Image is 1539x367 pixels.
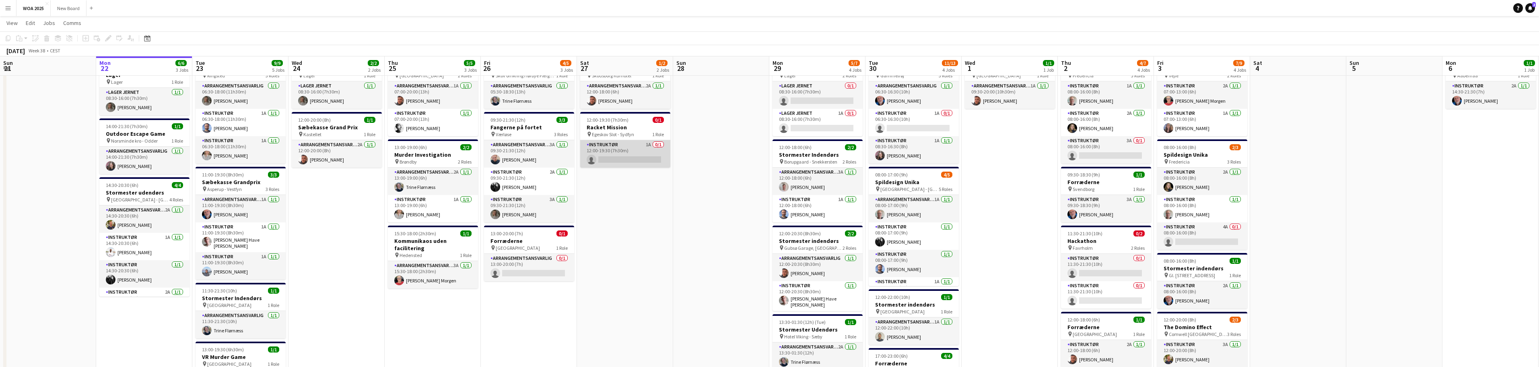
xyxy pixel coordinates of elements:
[779,144,812,150] span: 12:00-18:00 (6h)
[1532,2,1536,7] span: 2
[869,250,959,277] app-card-role: Instruktør1/108:00-17:00 (9h)[PERSON_NAME]
[784,334,822,340] span: Hotel Viking - Sæby
[779,230,821,236] span: 12:00-20:30 (8h30m)
[98,64,111,73] span: 22
[675,64,686,73] span: 28
[652,131,664,137] span: 1 Role
[40,18,58,28] a: Jobs
[368,67,381,73] div: 2 Jobs
[1230,144,1241,150] span: 2/3
[1061,59,1071,66] span: Thu
[496,245,540,251] span: [GEOGRAPHIC_DATA]
[1525,3,1535,13] a: 2
[106,123,148,129] span: 14:00-21:30 (7h30m)
[292,53,382,109] app-job-card: 08:30-16:00 (7h30m)1/1Lager Lager1 RoleLager Jernet1/108:30-16:00 (7h30m)[PERSON_NAME]
[388,226,478,288] app-job-card: 15:30-18:00 (2h30m)1/1Kommunikaos uden facilitering Hedensted1 RoleArrangementsansvarlig3A1/115:3...
[172,182,183,188] span: 4/4
[773,139,863,222] div: 12:00-18:00 (6h)2/2Stormester Indendørs Borupgaard - Snekkersten2 RolesArrangementsansvarlig3A1/1...
[580,59,589,66] span: Sat
[1157,139,1247,250] app-job-card: 08:00-16:00 (8h)2/3Spildesign Unika Fredericia3 RolesInstruktør2A1/108:00-16:00 (8h)[PERSON_NAME]...
[23,18,38,28] a: Edit
[175,60,187,66] span: 6/6
[1156,64,1164,73] span: 3
[1169,159,1190,165] span: Fredericia
[387,64,398,73] span: 25
[268,172,279,178] span: 3/3
[60,18,84,28] a: Comms
[388,261,478,288] app-card-role: Arrangementsansvarlig3A1/115:30-18:00 (2h30m)[PERSON_NAME] Morgen
[196,353,286,361] h3: VR Murder Game
[773,326,863,333] h3: Stormester Udendørs
[869,167,959,286] app-job-card: 08:00-17:00 (9h)4/5Spildesign Unika [GEOGRAPHIC_DATA] - [GEOGRAPHIC_DATA]5 RolesArrangementsansva...
[965,59,975,66] span: Wed
[1230,317,1241,323] span: 2/3
[676,59,686,66] span: Sun
[388,53,478,136] app-job-card: 07:00-20:00 (13h)2/2Kombinationsarrangement [GEOGRAPHIC_DATA]2 RolesArrangementsansvarlig1A1/107:...
[292,112,382,168] div: 12:00-20:00 (8h)1/1Sæbekasse Grand Prix Kastellet1 RoleArrangementsansvarlig2A1/112:00-20:00 (8h)...
[942,60,958,66] span: 11/13
[63,19,81,27] span: Comms
[196,294,286,302] h3: Stormester Indendørs
[196,59,205,66] span: Tue
[1133,186,1145,192] span: 1 Role
[464,60,475,66] span: 5/5
[1164,317,1196,323] span: 12:00-20:00 (8h)
[869,81,959,109] app-card-role: Arrangementsansvarlig1/106:30-16:30 (10h)[PERSON_NAME]
[784,245,843,251] span: Gubsø Garage, [GEOGRAPHIC_DATA]
[1227,331,1241,337] span: 3 Roles
[1157,59,1164,66] span: Fri
[484,140,574,168] app-card-role: Arrangementsansvarlig3A1/109:30-21:30 (12h)[PERSON_NAME]
[869,317,959,345] app-card-role: Arrangementsansvarlig1A1/112:00-22:00 (10h)[PERSON_NAME]
[490,230,523,236] span: 13:00-20:00 (7h)
[1446,53,1536,109] div: 14:30-21:30 (7h)1/1Stormester indendørs Aabenraa1 RoleInstruktør2A1/114:30-21:30 (7h)[PERSON_NAME]
[1169,331,1227,337] span: Comwell [GEOGRAPHIC_DATA]
[880,186,939,192] span: [GEOGRAPHIC_DATA] - [GEOGRAPHIC_DATA]
[51,0,87,16] button: New Board
[773,168,863,195] app-card-role: Arrangementsansvarlig3A1/112:00-18:00 (6h)[PERSON_NAME]
[484,53,574,109] div: 05:30-18:30 (13h)1/1Kombinationsarrangement Skov omkring Hørbye Færgekro1 RoleArrangementsansvarl...
[1073,245,1093,251] span: Favrholm
[99,205,190,233] app-card-role: Arrangementsansvarlig2A1/114:30-20:30 (6h)[PERSON_NAME]
[368,60,379,66] span: 2/2
[587,117,628,123] span: 12:00-19:30 (7h30m)
[1073,186,1094,192] span: Svendborg
[268,288,279,294] span: 1/1
[845,319,856,325] span: 1/1
[43,19,55,27] span: Jobs
[99,260,190,288] app-card-role: Instruktør1/114:30-20:30 (6h)[PERSON_NAME]
[3,18,21,28] a: View
[773,53,863,136] div: 08:30-16:00 (7h30m)0/2Lager Lager2 RolesLager Jernet0/108:30-16:00 (7h30m) Lager Jernet1A0/108:30...
[869,136,959,164] app-card-role: Instruktør1A1/108:30-16:30 (8h)[PERSON_NAME]
[460,230,472,236] span: 1/1
[484,237,574,245] h3: Forræderne
[869,289,959,345] div: 12:00-22:00 (10h)1/1Stormester indendørs [GEOGRAPHIC_DATA]1 RoleArrangementsansvarlig1A1/112:00-2...
[196,195,286,222] app-card-role: Arrangementsansvarlig1A1/111:00-19:30 (8h30m)[PERSON_NAME]
[298,117,331,123] span: 12:00-20:00 (8h)
[1157,323,1247,331] h3: The Domino Effect
[272,67,284,73] div: 5 Jobs
[1061,195,1151,222] app-card-role: Instruktør3A1/109:30-18:30 (9h)[PERSON_NAME]
[196,283,286,338] app-job-card: 11:30-21:30 (10h)1/1Stormester Indendørs [GEOGRAPHIC_DATA]1 RoleArrangementsansvarlig1/111:30-21:...
[556,117,568,123] span: 3/3
[196,311,286,338] app-card-role: Arrangementsansvarlig1/111:30-21:30 (10h)Trine Flørnæss
[1061,178,1151,186] h3: Forræderne
[26,19,35,27] span: Edit
[1133,172,1145,178] span: 1/1
[484,81,574,109] app-card-role: Arrangementsansvarlig1/105:30-18:30 (13h)Trine Flørnæss
[207,186,242,192] span: Asperup - Vestfyn
[580,112,670,168] div: 12:00-19:30 (7h30m)0/1Racket Mission Egeskov Slot - Sydfyn1 RoleInstruktør1A0/112:00-19:30 (7h30m)
[554,131,568,137] span: 3 Roles
[773,281,863,311] app-card-role: Instruktør1/112:00-20:30 (8h30m)[PERSON_NAME] Have [PERSON_NAME]
[580,53,670,109] app-job-card: 12:00-18:00 (6h)1/1Pipeline Project Skodsborg Kurhotel1 RoleArrangementsansvarlig2A1/112:00-18:00...
[965,53,1055,109] div: 09:30-20:00 (10h30m)1/1Stormester indendrøs [GEOGRAPHIC_DATA]1 RoleArrangementsansvarlig1A1/109:3...
[843,245,856,251] span: 2 Roles
[196,167,286,280] div: 11:00-19:30 (8h30m)3/3Sæbekasse Grandprix Asperup - Vestfyn3 RolesArrangementsansvarlig1A1/111:00...
[99,177,190,297] div: 14:30-20:30 (6h)4/4Stormester udendørs [GEOGRAPHIC_DATA] - [GEOGRAPHIC_DATA]4 RolesArrangementsan...
[1230,258,1241,264] span: 1/1
[592,131,634,137] span: Egeskov Slot - Sydfyn
[207,361,251,367] span: [GEOGRAPHIC_DATA]
[773,59,783,66] span: Mon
